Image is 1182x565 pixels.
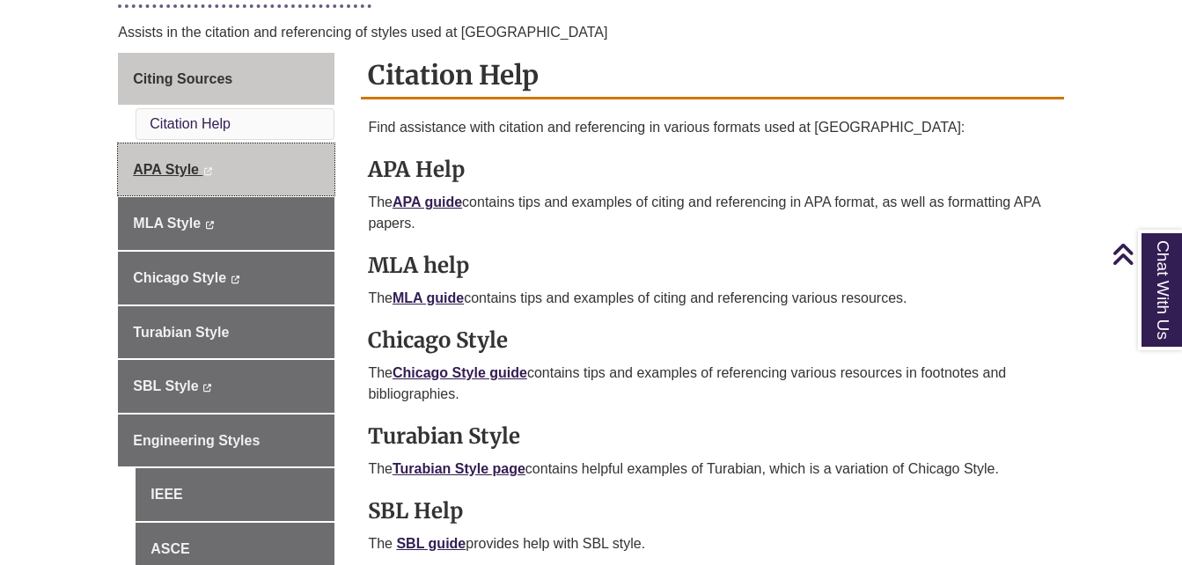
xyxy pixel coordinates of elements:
[118,197,334,250] a: MLA Style
[118,306,334,359] a: Turabian Style
[133,433,260,448] span: Engineering Styles
[368,288,1056,309] p: The contains tips and examples of citing and referencing various resources.
[231,275,240,283] i: This link opens in a new window
[133,325,229,340] span: Turabian Style
[202,167,212,175] i: This link opens in a new window
[393,461,525,476] a: Turabian Style page
[118,360,334,413] a: SBL Style
[393,365,527,380] a: Chicago Style guide
[118,53,334,106] a: Citing Sources
[368,497,463,525] strong: SBL Help
[205,221,215,229] i: This link opens in a new window
[368,533,1056,554] p: The provides help with SBL style.
[136,468,334,521] a: IEEE
[368,363,1056,405] p: The contains tips and examples of referencing various resources in footnotes and bibliographies.
[118,415,334,467] a: Engineering Styles
[396,536,466,551] a: SBL guide
[368,156,465,183] strong: APA Help
[368,252,469,279] strong: MLA help
[393,290,464,305] a: MLA guide
[368,327,508,354] strong: Chicago Style
[368,117,1056,138] p: Find assistance with citation and referencing in various formats used at [GEOGRAPHIC_DATA]:
[133,216,201,231] span: MLA Style
[202,384,212,392] i: This link opens in a new window
[118,25,607,40] span: Assists in the citation and referencing of styles used at [GEOGRAPHIC_DATA]
[368,459,1056,480] p: The contains helpful examples of Turabian, which is a variation of Chicago Style.
[133,270,226,285] span: Chicago Style
[133,162,199,177] span: APA Style
[150,116,231,131] a: Citation Help
[361,53,1063,99] h2: Citation Help
[368,422,520,450] strong: Turabian Style
[118,252,334,305] a: Chicago Style
[133,378,198,393] span: SBL Style
[118,143,334,196] a: APA Style
[393,194,462,209] a: APA guide
[133,71,232,86] span: Citing Sources
[1112,242,1178,266] a: Back to Top
[368,192,1056,234] p: The contains tips and examples of citing and referencing in APA format, as well as formatting APA...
